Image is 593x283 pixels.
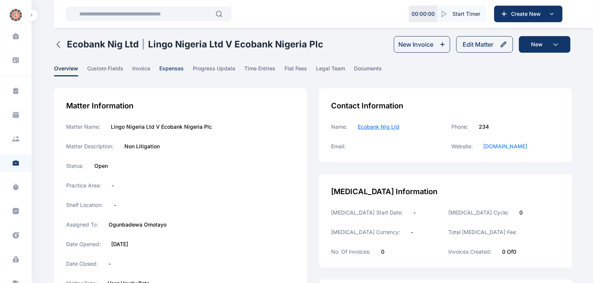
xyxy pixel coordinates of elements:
label: Name: [331,123,347,131]
label: - [109,260,111,268]
span: legal team [316,65,345,76]
label: 0 of 0 [502,248,516,256]
label: - [114,201,116,209]
label: 234 [479,123,489,131]
label: Website: [451,143,473,150]
a: flat fees [284,65,316,76]
label: Phone: [451,123,468,131]
div: New Invoice [398,40,433,49]
label: 0 [381,248,384,256]
label: Shelf Location: [66,201,103,209]
label: Matter Name: [66,123,100,131]
span: | [142,38,145,50]
label: Assigned To: [66,221,98,228]
label: Total [MEDICAL_DATA] Fee: [448,228,517,236]
button: Start Timer [437,6,486,22]
a: legal team [316,65,354,76]
a: custom fields [87,65,132,76]
a: expenses [159,65,193,76]
label: [MEDICAL_DATA] Cycle: [448,209,509,216]
label: Date Closed: [66,260,98,268]
span: progress update [193,65,235,76]
label: [MEDICAL_DATA] Currency: [331,228,400,236]
button: Edit Matter [456,36,513,53]
div: Edit Matter [463,40,493,49]
label: - [413,209,416,216]
label: Email: [331,143,345,150]
label: Open [94,162,108,170]
a: documents [354,65,391,76]
button: New [519,36,570,53]
span: Create New [508,10,547,18]
label: [DATE] [111,240,128,248]
span: invoice [132,65,150,76]
label: Non Litigation [124,143,160,150]
a: overview [54,65,87,76]
a: [DOMAIN_NAME] [483,143,527,150]
a: invoice [132,65,159,76]
label: Lingo Nigeria Ltd V Ecobank Nigeria Plc [111,123,212,131]
span: Start Timer [452,10,480,18]
h1: Ecobank Nig Ltd [67,38,139,50]
div: Contact Information [331,100,560,111]
span: flat fees [284,65,307,76]
a: Ecobank Nig Ltd [358,123,399,131]
label: Ogunbadewa omotayo [109,221,166,228]
button: New Invoice [394,36,450,53]
div: [MEDICAL_DATA] Information [331,186,560,197]
a: time entries [244,65,284,76]
span: documents [354,65,382,76]
p: 00 : 00 : 00 [411,10,435,18]
div: Matter Information [66,100,295,111]
label: Status: [66,162,84,170]
span: custom fields [87,65,123,76]
button: Create New [494,6,563,22]
span: overview [54,65,78,76]
label: - [411,228,413,236]
label: Practice Area: [66,182,101,189]
label: 0 [519,209,523,216]
label: [MEDICAL_DATA] Start Date: [331,209,403,216]
label: Matter Description: [66,143,114,150]
h1: Lingo Nigeria Ltd V Ecobank Nigeria Plc [148,38,323,50]
label: No. of Invoices: [331,248,371,256]
span: time entries [244,65,275,76]
label: Date Opened: [66,240,101,248]
span: expenses [159,65,184,76]
label: - [112,182,114,189]
a: progress update [193,65,244,76]
label: Invoices Created: [448,248,492,256]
